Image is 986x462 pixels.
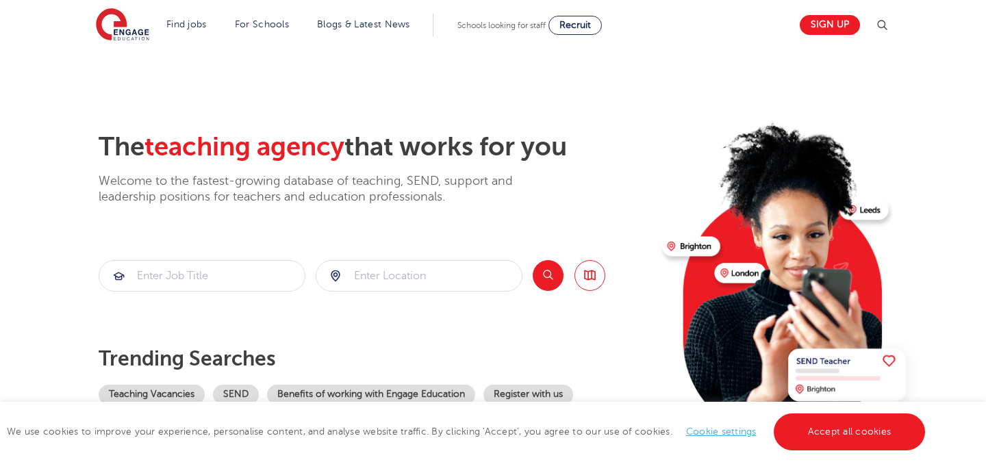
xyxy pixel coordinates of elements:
[235,19,289,29] a: For Schools
[99,131,651,163] h2: The that works for you
[99,261,305,291] input: Submit
[99,346,651,371] p: Trending searches
[317,19,410,29] a: Blogs & Latest News
[559,20,591,30] span: Recruit
[96,8,149,42] img: Engage Education
[800,15,860,35] a: Sign up
[774,413,926,450] a: Accept all cookies
[7,426,928,437] span: We use cookies to improve your experience, personalise content, and analyse website traffic. By c...
[483,385,573,405] a: Register with us
[316,260,522,292] div: Submit
[457,21,546,30] span: Schools looking for staff
[99,173,551,205] p: Welcome to the fastest-growing database of teaching, SEND, support and leadership positions for t...
[166,19,207,29] a: Find jobs
[144,132,344,162] span: teaching agency
[99,385,205,405] a: Teaching Vacancies
[213,385,259,405] a: SEND
[316,261,522,291] input: Submit
[686,426,757,437] a: Cookie settings
[99,260,305,292] div: Submit
[548,16,602,35] a: Recruit
[267,385,475,405] a: Benefits of working with Engage Education
[533,260,564,291] button: Search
